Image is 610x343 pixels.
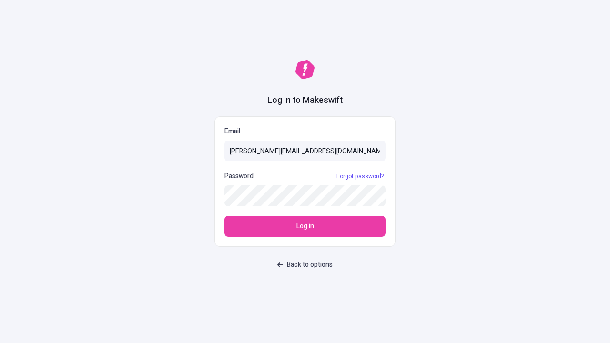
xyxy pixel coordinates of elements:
[224,216,386,237] button: Log in
[272,256,338,273] button: Back to options
[224,171,254,182] p: Password
[296,221,314,232] span: Log in
[335,172,386,180] a: Forgot password?
[267,94,343,107] h1: Log in to Makeswift
[224,126,386,137] p: Email
[224,141,386,161] input: Email
[287,260,333,270] span: Back to options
